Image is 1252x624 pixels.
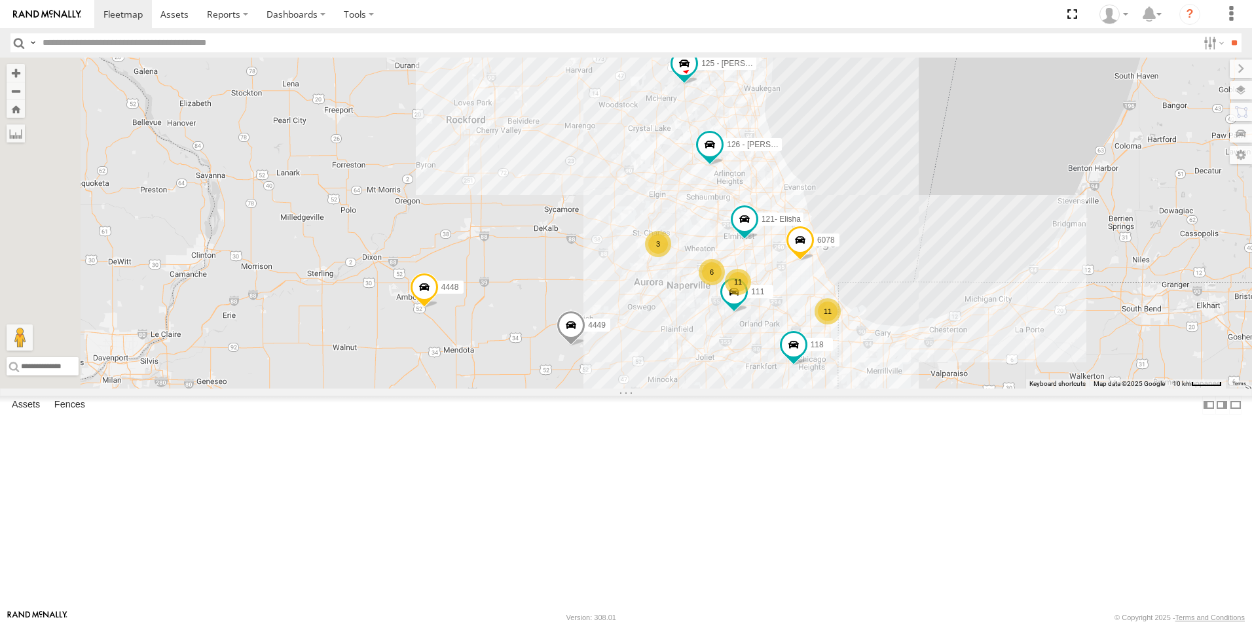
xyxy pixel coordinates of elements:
label: Dock Summary Table to the Left [1202,396,1215,415]
label: Fences [48,396,92,414]
button: Zoom in [7,64,25,82]
span: 6078 [817,236,835,245]
a: Terms and Conditions [1175,614,1245,621]
a: Terms (opens in new tab) [1232,381,1246,387]
a: Visit our Website [7,611,67,624]
span: 118 [811,341,824,350]
div: © Copyright 2025 - [1114,614,1245,621]
div: Version: 308.01 [566,614,616,621]
div: 11 [725,269,751,295]
span: 111 [751,287,764,296]
span: 10 km [1173,380,1191,387]
div: 6 [699,259,725,285]
button: Drag Pegman onto the map to open Street View [7,324,33,351]
label: Dock Summary Table to the Right [1215,396,1228,415]
div: 11 [815,298,841,324]
span: 4449 [588,321,606,330]
img: rand-logo.svg [13,10,81,19]
button: Keyboard shortcuts [1029,379,1086,389]
button: Zoom Home [7,100,25,118]
label: Map Settings [1230,146,1252,164]
span: 125 - [PERSON_NAME] [701,59,786,68]
span: 4448 [441,283,459,292]
label: Hide Summary Table [1229,396,1242,415]
span: Map data ©2025 Google [1094,380,1165,387]
label: Measure [7,124,25,143]
label: Assets [5,396,46,414]
div: 3 [645,231,671,257]
label: Search Filter Options [1198,33,1226,52]
label: Search Query [28,33,38,52]
div: Ed Pruneda [1095,5,1133,24]
button: Map Scale: 10 km per 43 pixels [1169,379,1226,389]
span: 121- Elisha [762,215,801,224]
span: 126 - [PERSON_NAME] [727,140,811,149]
button: Zoom out [7,82,25,100]
i: ? [1179,4,1200,25]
